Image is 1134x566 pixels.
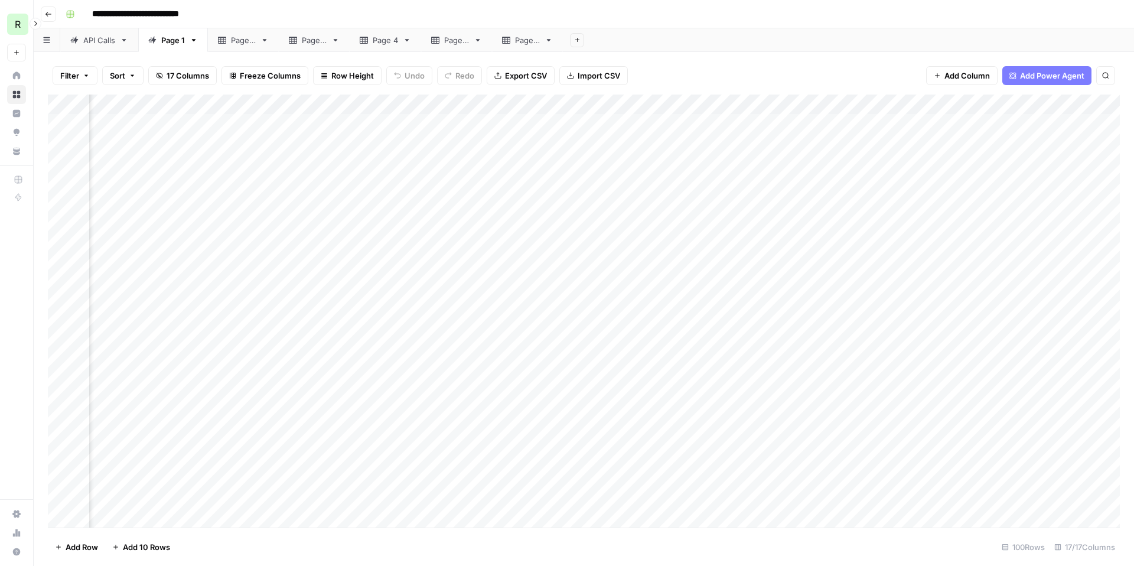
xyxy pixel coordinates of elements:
span: Undo [405,70,425,82]
a: API Calls [60,28,138,52]
span: Row Height [331,70,374,82]
a: Page 4 [350,28,421,52]
span: Add Column [944,70,990,82]
span: Redo [455,70,474,82]
span: Freeze Columns [240,70,301,82]
span: Export CSV [505,70,547,82]
button: Add 10 Rows [105,538,177,557]
div: Page 3 [302,34,327,46]
a: Usage [7,523,26,542]
a: Page 1 [138,28,208,52]
div: Page 1 [161,34,185,46]
div: Page 5 [444,34,469,46]
span: Add 10 Rows [123,541,170,553]
a: Settings [7,505,26,523]
button: Add Power Agent [1002,66,1091,85]
a: Insights [7,104,26,123]
span: Add Row [66,541,98,553]
button: Undo [386,66,432,85]
a: Your Data [7,142,26,161]
button: Row Height [313,66,382,85]
a: Page 2 [208,28,279,52]
button: Redo [437,66,482,85]
div: API Calls [83,34,115,46]
a: Page 6 [492,28,563,52]
button: Freeze Columns [221,66,308,85]
button: Sort [102,66,144,85]
div: 17/17 Columns [1050,538,1120,557]
a: Page 3 [279,28,350,52]
button: Add Row [48,538,105,557]
span: Sort [110,70,125,82]
button: Add Column [926,66,998,85]
a: Browse [7,85,26,104]
button: 17 Columns [148,66,217,85]
span: Import CSV [578,70,620,82]
a: Page 5 [421,28,492,52]
div: Page 2 [231,34,256,46]
button: Filter [53,66,97,85]
a: Home [7,66,26,85]
button: Import CSV [559,66,628,85]
span: R [15,17,21,31]
button: Export CSV [487,66,555,85]
a: Opportunities [7,123,26,142]
div: 100 Rows [997,538,1050,557]
button: Workspace: Re-Leased [7,9,26,39]
span: Filter [60,70,79,82]
button: Help + Support [7,542,26,561]
div: Page 6 [515,34,540,46]
span: 17 Columns [167,70,209,82]
div: Page 4 [373,34,398,46]
span: Add Power Agent [1020,70,1084,82]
